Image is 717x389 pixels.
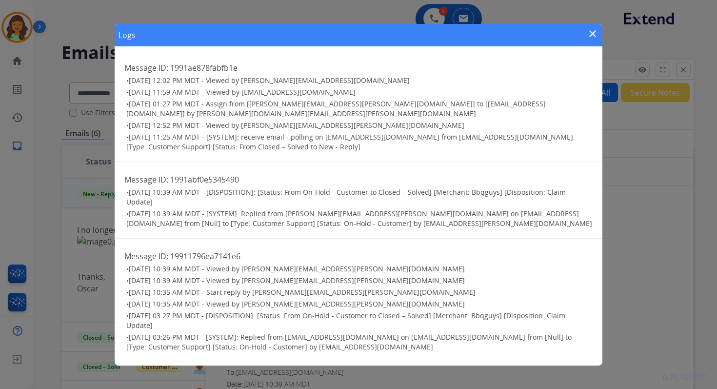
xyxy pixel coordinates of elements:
[124,174,168,185] span: Message ID:
[129,76,410,85] span: [DATE] 12:02 PM MDT - Viewed by [PERSON_NAME][EMAIL_ADDRESS][DOMAIN_NAME]
[129,287,476,297] span: [DATE] 10:35 AM MDT - Start reply by [PERSON_NAME][EMAIL_ADDRESS][PERSON_NAME][DOMAIN_NAME]
[126,132,575,151] span: [DATE] 11:25 AM MDT - [SYSTEM]: receive email - polling on [EMAIL_ADDRESS][DOMAIN_NAME] from [EMA...
[126,264,593,274] h3: •
[126,287,593,297] h3: •
[124,62,168,73] span: Message ID:
[126,311,593,330] h3: •
[126,209,592,228] span: [DATE] 10:39 AM MDT - [SYSTEM]: Replied from [PERSON_NAME][EMAIL_ADDRESS][PERSON_NAME][DOMAIN_NAM...
[126,187,593,207] h3: •
[126,332,572,351] span: [DATE] 03:26 PM MDT - [SYSTEM]: Replied from [EMAIL_ADDRESS][DOMAIN_NAME] on [EMAIL_ADDRESS][DOMA...
[126,99,546,118] span: [DATE] 01:27 PM MDT - Assign from [[PERSON_NAME][EMAIL_ADDRESS][PERSON_NAME][DOMAIN_NAME]] to [[E...
[587,28,598,40] mat-icon: close
[126,209,593,228] h3: •
[129,299,465,308] span: [DATE] 10:35 AM MDT - Viewed by [PERSON_NAME][EMAIL_ADDRESS][PERSON_NAME][DOMAIN_NAME]
[126,87,593,97] h3: •
[126,132,593,152] h3: •
[126,187,566,206] span: [DATE] 10:39 AM MDT - [DISPOSITION]: [Status: From On-Hold - Customer to Closed – Solved] [Mercha...
[170,62,238,73] span: 1991ae878fabfb1e
[126,76,593,85] h3: •
[126,332,593,352] h3: •
[170,174,239,185] span: 1991abf0e5345490
[129,264,465,273] span: [DATE] 10:39 AM MDT - Viewed by [PERSON_NAME][EMAIL_ADDRESS][PERSON_NAME][DOMAIN_NAME]
[119,29,136,41] h1: Logs
[170,251,240,262] span: 19911796ea7141e6
[124,251,168,262] span: Message ID:
[663,371,707,383] p: 0.20.1027RC
[126,311,565,330] span: [DATE] 03:27 PM MDT - [DISPOSITION]: [Status: From On-Hold - Customer to Closed – Solved] [Mercha...
[126,299,593,309] h3: •
[129,276,465,285] span: [DATE] 10:39 AM MDT - Viewed by [PERSON_NAME][EMAIL_ADDRESS][PERSON_NAME][DOMAIN_NAME]
[126,276,593,286] h3: •
[129,121,464,130] span: [DATE] 12:52 PM MDT - Viewed by [PERSON_NAME][EMAIL_ADDRESS][PERSON_NAME][DOMAIN_NAME]
[126,121,593,130] h3: •
[126,99,593,119] h3: •
[129,87,356,97] span: [DATE] 11:59 AM MDT - Viewed by [EMAIL_ADDRESS][DOMAIN_NAME]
